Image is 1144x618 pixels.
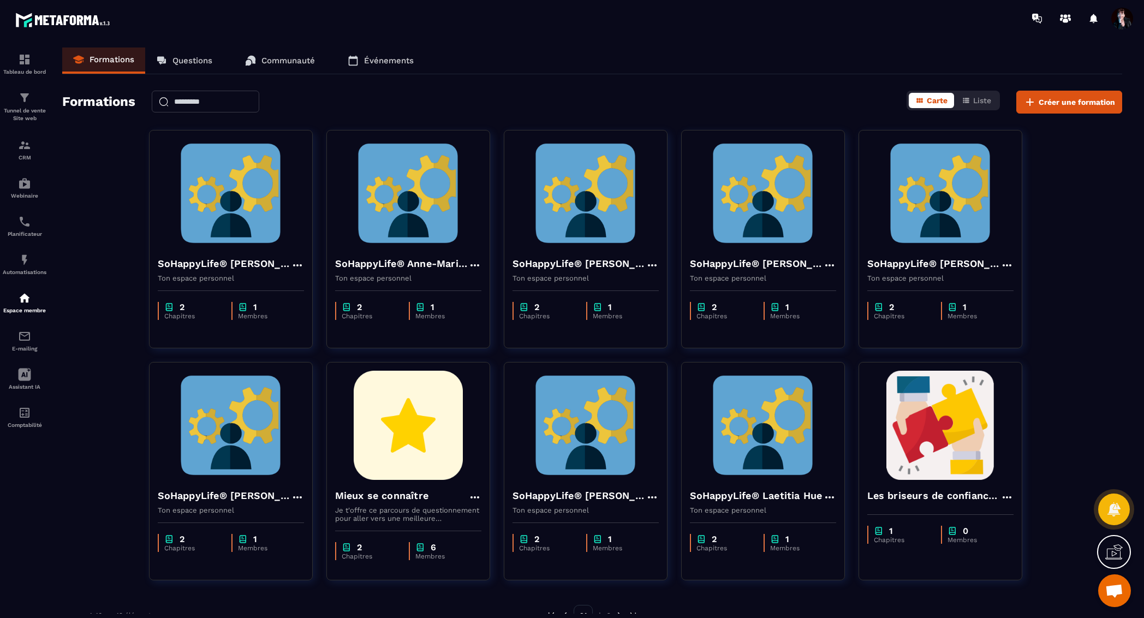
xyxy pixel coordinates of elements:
[963,526,968,536] p: 0
[234,47,326,74] a: Communauté
[342,552,398,560] p: Chapitres
[696,302,706,312] img: chapter
[534,302,539,312] p: 2
[3,169,46,207] a: automationsautomationsWebinaire
[955,93,998,108] button: Liste
[889,526,893,536] p: 1
[3,107,46,122] p: Tunnel de vente Site web
[608,534,612,544] p: 1
[1098,574,1131,607] div: Ouvrir le chat
[874,312,930,320] p: Chapitres
[62,47,145,74] a: Formations
[3,154,46,161] p: CRM
[3,193,46,199] p: Webinaire
[3,346,46,352] p: E-mailing
[948,536,1003,544] p: Membres
[172,56,212,66] p: Questions
[770,534,780,544] img: chapter
[415,552,470,560] p: Membres
[3,360,46,398] a: Assistant IA
[593,302,603,312] img: chapter
[593,544,648,552] p: Membres
[18,253,31,266] img: automations
[513,371,659,480] img: formation-background
[593,312,648,320] p: Membres
[3,69,46,75] p: Tableau de bord
[859,130,1036,362] a: formation-backgroundSoHappyLife® [PERSON_NAME]Ton espace personnelchapter2Chapitreschapter1Membres
[690,274,836,282] p: Ton espace personnel
[18,139,31,152] img: formation
[164,312,221,320] p: Chapitres
[593,534,603,544] img: chapter
[519,534,529,544] img: chapter
[712,302,717,312] p: 2
[415,312,470,320] p: Membres
[238,544,293,552] p: Membres
[18,53,31,66] img: formation
[364,56,414,66] p: Événements
[431,542,436,552] p: 6
[238,312,293,320] p: Membres
[3,384,46,390] p: Assistant IA
[504,130,681,362] a: formation-backgroundSoHappyLife® [PERSON_NAME]Ton espace personnelchapter2Chapitreschapter1Membres
[335,274,481,282] p: Ton espace personnel
[18,177,31,190] img: automations
[261,56,315,66] p: Communauté
[3,422,46,428] p: Comptabilité
[948,302,957,312] img: chapter
[164,534,174,544] img: chapter
[770,544,825,552] p: Membres
[1039,97,1115,108] span: Créer une formation
[158,488,291,503] h4: SoHappyLife® [PERSON_NAME]
[948,312,1003,320] p: Membres
[690,371,836,480] img: formation-background
[18,330,31,343] img: email
[415,302,425,312] img: chapter
[431,302,434,312] p: 1
[690,488,823,503] h4: SoHappyLife® Laetitia Hue
[608,302,612,312] p: 1
[238,534,248,544] img: chapter
[3,245,46,283] a: automationsautomationsAutomatisations
[335,506,481,522] p: Je t'offre ce parcours de questionnement pour aller vers une meilleure connaissance de toi et de ...
[18,292,31,305] img: automations
[164,302,174,312] img: chapter
[874,536,930,544] p: Chapitres
[681,130,859,362] a: formation-backgroundSoHappyLife® [PERSON_NAME]Ton espace personnelchapter2Chapitreschapter1Membres
[513,488,646,503] h4: SoHappyLife® [PERSON_NAME]
[3,207,46,245] a: schedulerschedulerPlanificateur
[513,139,659,248] img: formation-background
[3,45,46,83] a: formationformationTableau de bord
[335,488,429,503] h4: Mieux se connaître
[145,47,223,74] a: Questions
[415,542,425,552] img: chapter
[519,302,529,312] img: chapter
[149,130,326,362] a: formation-backgroundSoHappyLife® [PERSON_NAME]Ton espace personnelchapter2Chapitreschapter1Membres
[770,302,780,312] img: chapter
[513,506,659,514] p: Ton espace personnel
[859,362,1036,594] a: formation-backgroundLes briseurs de confiance dans l'entreprisechapter1Chapitreschapter0Membres
[785,534,789,544] p: 1
[712,534,717,544] p: 2
[696,534,706,544] img: chapter
[3,83,46,130] a: formationformationTunnel de vente Site web
[504,362,681,594] a: formation-backgroundSoHappyLife® [PERSON_NAME]Ton espace personnelchapter2Chapitreschapter1Membres
[3,322,46,360] a: emailemailE-mailing
[681,362,859,594] a: formation-backgroundSoHappyLife® Laetitia HueTon espace personnelchapter2Chapitreschapter1Membres
[158,274,304,282] p: Ton espace personnel
[158,506,304,514] p: Ton espace personnel
[357,542,362,552] p: 2
[927,96,948,105] span: Carte
[3,398,46,436] a: accountantaccountantComptabilité
[867,139,1014,248] img: formation-background
[513,274,659,282] p: Ton espace personnel
[90,55,134,64] p: Formations
[3,283,46,322] a: automationsautomationsEspace membre
[948,526,957,536] img: chapter
[690,139,836,248] img: formation-background
[180,302,184,312] p: 2
[335,371,481,480] img: formation-background
[519,312,575,320] p: Chapitres
[158,139,304,248] img: formation-background
[690,506,836,514] p: Ton espace personnel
